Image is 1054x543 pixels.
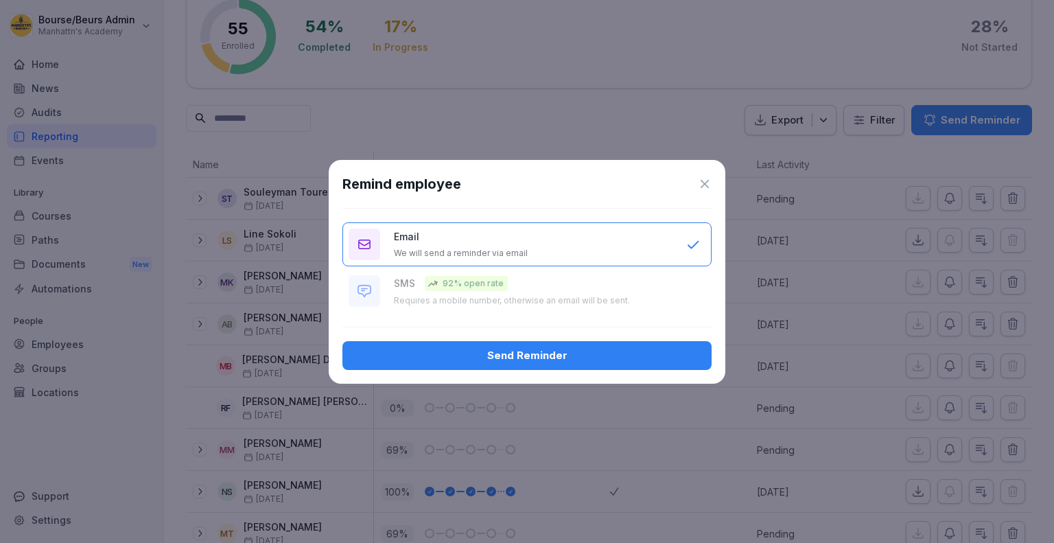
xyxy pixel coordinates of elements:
p: Email [394,229,419,244]
p: Requires a mobile number, otherwise an email will be sent. [394,295,630,306]
p: We will send a reminder via email [394,248,528,259]
h1: Remind employee [342,174,461,194]
div: Send Reminder [353,348,701,363]
p: 92% open rate [443,277,504,290]
button: Send Reminder [342,341,712,370]
p: SMS [394,276,415,290]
